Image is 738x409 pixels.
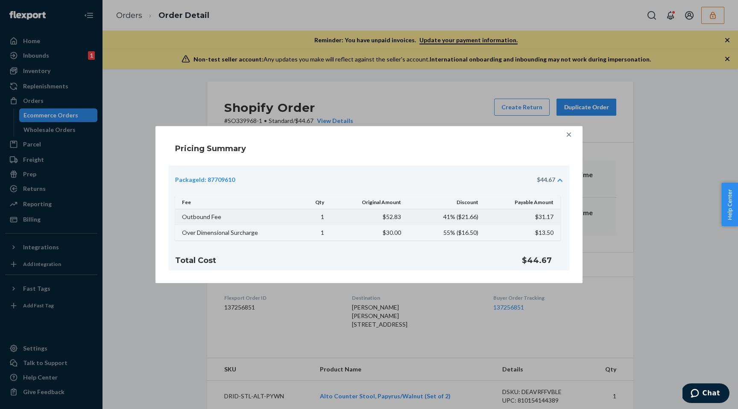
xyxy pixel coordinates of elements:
td: $31.17 [483,209,560,225]
td: $52.83 [329,209,406,225]
td: $30.00 [329,225,406,240]
td: 41% ( $21.66 ) [406,209,483,225]
td: Over Dimensional Surcharge [175,225,291,240]
td: 1 [291,209,329,225]
div: PackageId: 87709610 [175,175,235,184]
td: $13.50 [483,225,560,240]
th: Payable Amount [483,196,560,209]
td: 1 [291,225,329,240]
h4: Total Cost [175,255,501,266]
th: Original Amount [329,196,406,209]
h4: $44.67 [522,255,563,266]
td: Outbound Fee [175,209,291,225]
th: Discount [406,196,483,209]
th: Qty [291,196,329,209]
th: Fee [175,196,291,209]
span: Chat [20,6,38,14]
td: 55% ( $16.50 ) [406,225,483,240]
div: $44.67 [537,175,555,184]
h4: Pricing Summary [175,143,246,154]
